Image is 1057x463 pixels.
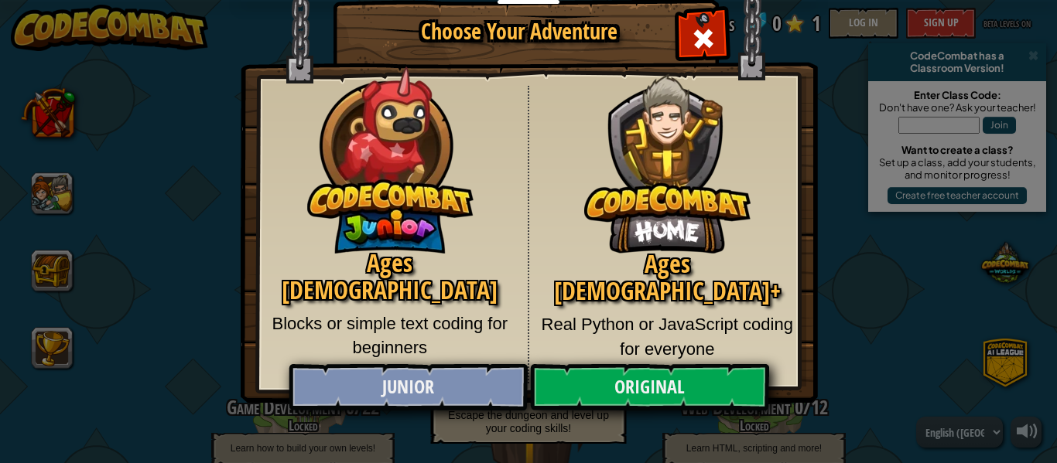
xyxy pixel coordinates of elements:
[679,12,727,61] div: Close modal
[307,56,474,254] img: CodeCombat Junior hero character
[264,312,516,360] p: Blocks or simple text coding for beginners
[361,20,678,44] h1: Choose Your Adventure
[289,364,527,410] a: Junior
[530,364,768,410] a: Original
[584,50,751,254] img: CodeCombat Original hero character
[541,250,795,305] h2: Ages [DEMOGRAPHIC_DATA]+
[264,250,516,304] h2: Ages [DEMOGRAPHIC_DATA]
[541,312,795,361] p: Real Python or JavaScript coding for everyone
